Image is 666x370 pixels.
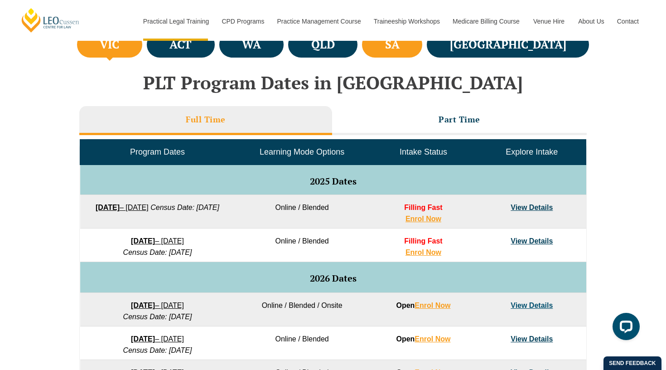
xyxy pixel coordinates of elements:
[235,229,369,262] td: Online / Blended
[136,2,215,41] a: Practical Legal Training
[270,2,367,41] a: Practice Management Course
[215,2,270,41] a: CPD Programs
[404,237,442,245] span: Filling Fast
[511,237,553,245] a: View Details
[450,37,566,52] h4: [GEOGRAPHIC_DATA]
[260,147,344,156] span: Learning Mode Options
[123,313,192,321] em: Census Date: [DATE]
[367,2,446,41] a: Traineeship Workshops
[415,302,450,309] a: Enrol Now
[405,215,441,223] a: Enrol Now
[100,37,119,52] h4: VIC
[131,335,155,343] strong: [DATE]
[311,37,335,52] h4: QLD
[310,272,357,284] span: 2026 Dates
[131,237,155,245] strong: [DATE]
[396,302,450,309] strong: Open
[131,237,184,245] a: [DATE]– [DATE]
[526,2,571,41] a: Venue Hire
[235,293,369,326] td: Online / Blended / Onsite
[150,204,219,211] em: Census Date: [DATE]
[396,335,450,343] strong: Open
[439,114,480,125] h3: Part Time
[131,302,184,309] a: [DATE]– [DATE]
[610,2,646,41] a: Contact
[242,37,261,52] h4: WA
[169,37,192,52] h4: ACT
[404,204,442,211] span: Filling Fast
[235,326,369,360] td: Online / Blended
[571,2,610,41] a: About Us
[186,114,226,125] h3: Full Time
[400,147,447,156] span: Intake Status
[310,175,357,187] span: 2025 Dates
[123,346,192,354] em: Census Date: [DATE]
[96,204,120,211] strong: [DATE]
[605,309,643,347] iframe: LiveChat chat widget
[385,37,400,52] h4: SA
[506,147,558,156] span: Explore Intake
[130,147,185,156] span: Program Dates
[446,2,526,41] a: Medicare Billing Course
[131,335,184,343] a: [DATE]– [DATE]
[235,195,369,229] td: Online / Blended
[511,204,553,211] a: View Details
[415,335,450,343] a: Enrol Now
[511,302,553,309] a: View Details
[405,248,441,256] a: Enrol Now
[131,302,155,309] strong: [DATE]
[20,7,81,33] a: [PERSON_NAME] Centre for Law
[123,248,192,256] em: Census Date: [DATE]
[511,335,553,343] a: View Details
[75,73,591,92] h2: PLT Program Dates in [GEOGRAPHIC_DATA]
[96,204,149,211] a: [DATE]– [DATE]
